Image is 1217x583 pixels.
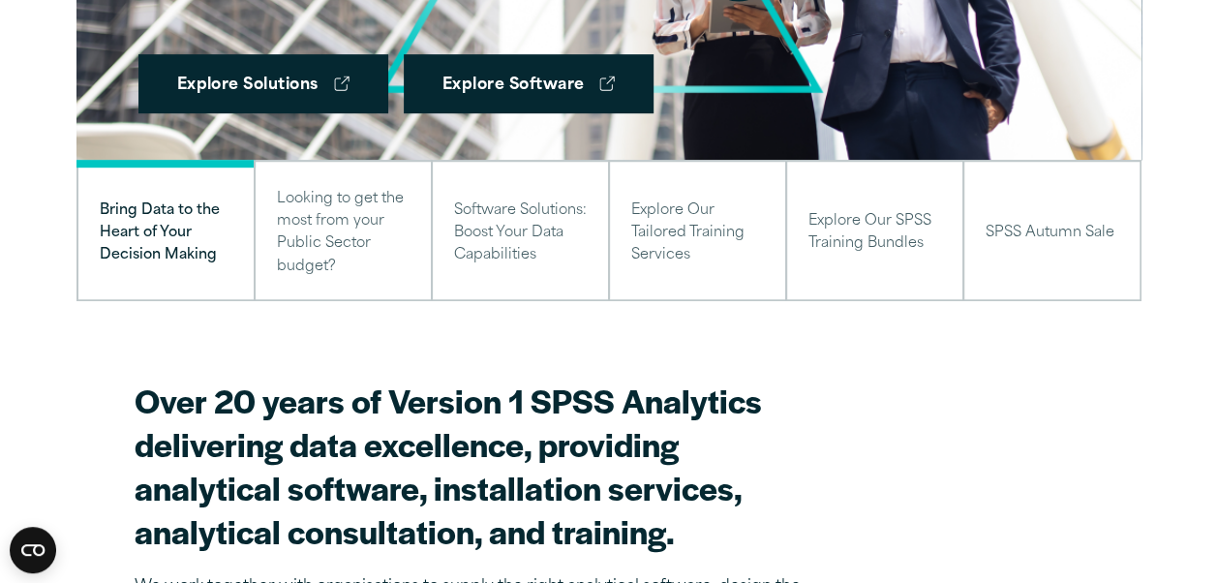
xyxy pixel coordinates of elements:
[785,160,964,300] button: Explore Our SPSS Training Bundles
[404,54,654,114] a: Explore Software
[431,160,610,300] button: Software Solutions: Boost Your Data Capabilities
[962,160,1141,300] button: SPSS Autumn Sale
[608,160,787,300] button: Explore Our Tailored Training Services
[138,54,388,114] a: Explore Solutions
[76,160,256,300] button: Bring Data to the Heart of Your Decision Making
[10,527,56,573] button: Open CMP widget
[254,160,433,300] button: Looking to get the most from your Public Sector budget?
[135,379,812,553] h2: Over 20 years of Version 1 SPSS Analytics delivering data excellence, providing analytical softwa...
